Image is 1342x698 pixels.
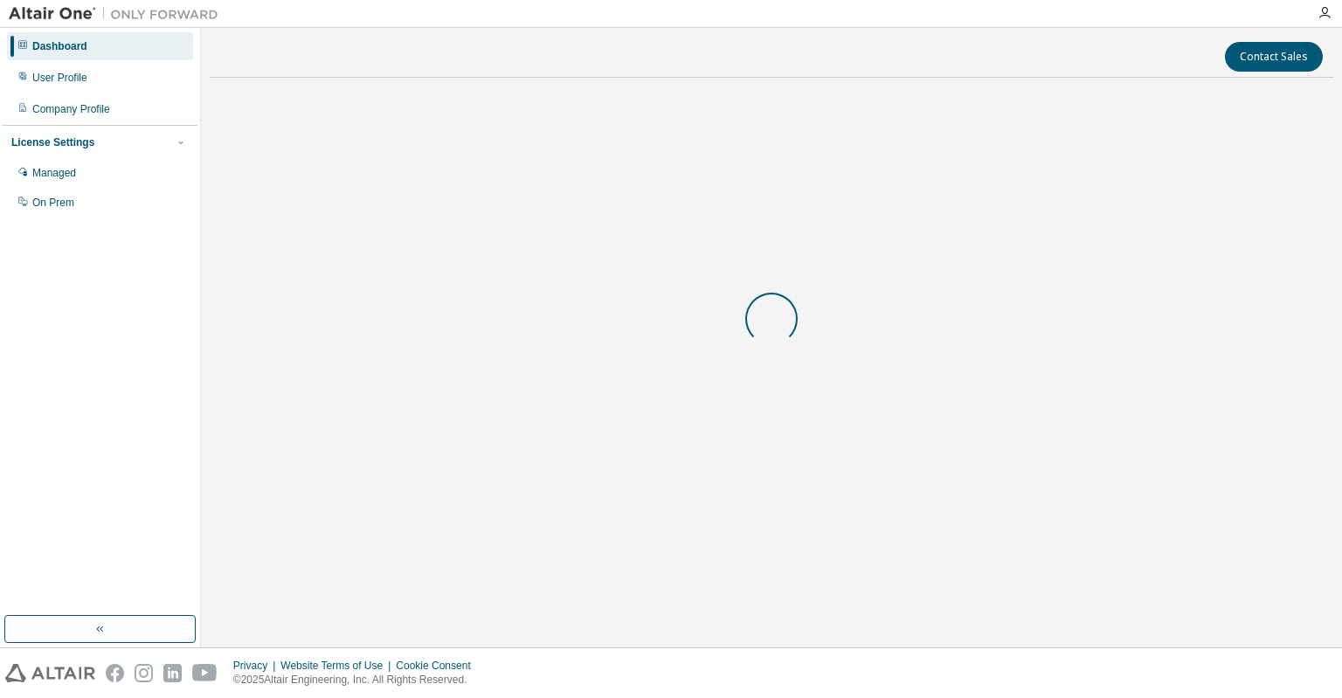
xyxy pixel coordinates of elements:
div: Company Profile [32,102,110,116]
div: Privacy [233,659,280,673]
button: Contact Sales [1225,42,1323,72]
div: Dashboard [32,39,87,53]
img: linkedin.svg [163,664,182,682]
img: instagram.svg [135,664,153,682]
div: Managed [32,166,76,180]
div: On Prem [32,196,74,210]
img: Altair One [9,5,227,23]
div: Cookie Consent [396,659,481,673]
img: youtube.svg [192,664,218,682]
div: License Settings [11,135,94,149]
img: facebook.svg [106,664,124,682]
img: altair_logo.svg [5,664,95,682]
div: Website Terms of Use [280,659,396,673]
p: © 2025 Altair Engineering, Inc. All Rights Reserved. [233,673,481,688]
div: User Profile [32,71,87,85]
